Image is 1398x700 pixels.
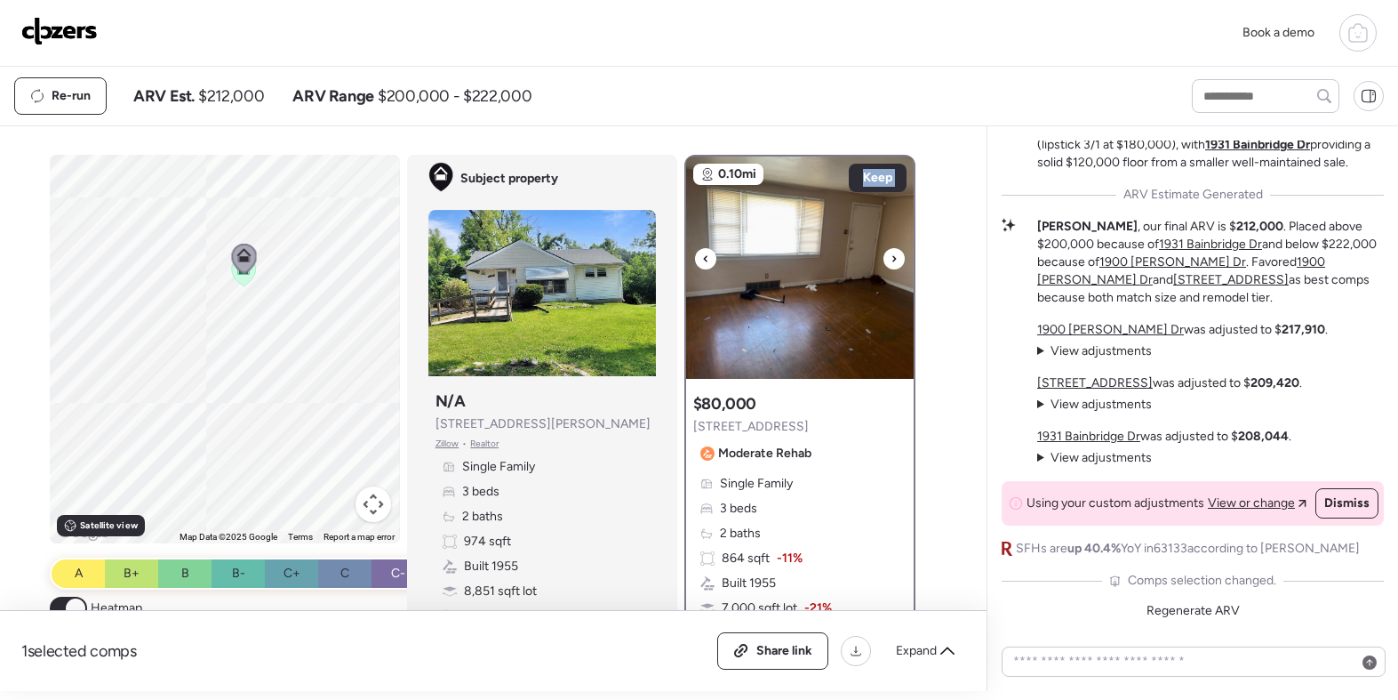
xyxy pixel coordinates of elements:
[435,415,651,433] span: [STREET_ADDRESS][PERSON_NAME]
[1027,495,1204,512] span: Using your custom adjustments
[1208,495,1306,512] a: View or change
[1250,375,1299,390] strong: 209,420
[52,87,91,105] span: Re-run
[460,170,558,188] span: Subject property
[1128,572,1276,590] span: Comps selection changed.
[718,165,756,183] span: 0.10mi
[232,565,245,583] span: B-
[435,390,466,412] h3: N/A
[720,525,761,543] span: 2 baths
[1037,218,1384,307] p: , our final ARV is $ . Placed above $200,000 because of and below $222,000 because of . Favored a...
[693,418,809,436] span: [STREET_ADDRESS]
[91,599,142,617] span: Heatmap
[1282,322,1325,337] strong: 217,910
[355,487,391,522] button: Map camera controls
[1037,375,1153,390] a: [STREET_ADDRESS]
[462,437,467,451] span: •
[124,565,140,583] span: B+
[464,533,511,551] span: 974 sqft
[462,483,499,501] span: 3 beds
[1037,321,1328,339] p: was adjusted to $ .
[198,85,264,107] span: $212,000
[54,520,113,543] img: Google
[804,599,832,617] span: -21%
[75,565,83,583] span: A
[1016,540,1360,558] span: SFHs are YoY in 63133 according to [PERSON_NAME]
[722,599,797,617] span: 7,000 sqft lot
[1146,603,1240,618] span: Regenerate ARV
[1205,137,1310,152] a: 1931 Bainbridge Dr
[462,508,503,526] span: 2 baths
[1067,541,1121,556] span: up 40.4%
[1208,495,1295,512] span: View or change
[718,445,811,463] span: Moderate Rehab
[1050,450,1152,465] span: View adjustments
[1037,342,1152,360] summary: View adjustments
[391,565,405,583] span: C-
[470,437,499,451] span: Realtor
[464,607,570,625] span: Frame, Vinyl Siding
[284,565,300,583] span: C+
[1242,25,1314,40] span: Book a demo
[378,85,531,107] span: $200,000 - $222,000
[1037,449,1152,467] summary: View adjustments
[464,583,537,600] span: 8,851 sqft lot
[80,519,137,533] span: Satellite view
[435,437,459,451] span: Zillow
[133,85,195,107] span: ARV Est.
[1123,186,1263,204] span: ARV Estimate Generated
[180,532,277,542] span: Map Data ©2025 Google
[464,558,518,575] span: Built 1955
[1037,374,1302,392] p: was adjusted to $ .
[722,550,770,567] span: 864 sqft
[693,393,756,414] h3: $80,000
[340,565,349,583] span: C
[1324,495,1370,512] span: Dismiss
[720,475,793,493] span: Single Family
[1099,254,1246,270] a: 1900 [PERSON_NAME] Dr
[1050,343,1152,358] span: View adjustments
[1037,322,1184,337] a: 1900 [PERSON_NAME] Dr
[756,642,812,660] span: Share link
[722,575,776,592] span: Built 1955
[292,85,374,107] span: ARV Range
[54,520,113,543] a: Open this area in Google Maps (opens a new window)
[720,500,757,518] span: 3 beds
[1037,396,1152,414] summary: View adjustments
[1238,429,1289,444] strong: 208,044
[21,640,137,662] span: 1 selected comps
[1050,397,1152,412] span: View adjustments
[1037,428,1291,446] p: was adjusted to $ .
[1236,219,1283,234] strong: 212,000
[1037,219,1138,234] strong: [PERSON_NAME]
[462,458,535,476] span: Single Family
[288,532,313,542] a: Terms (opens in new tab)
[1159,237,1262,252] a: 1931 Bainbridge Dr
[1173,272,1289,287] a: [STREET_ADDRESS]
[181,565,189,583] span: B
[1037,429,1140,444] a: 1931 Bainbridge Dr
[896,642,937,660] span: Expand
[863,169,892,187] span: Keep
[21,17,98,45] img: Logo
[324,532,395,542] a: Report a map error
[777,550,803,567] span: -11%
